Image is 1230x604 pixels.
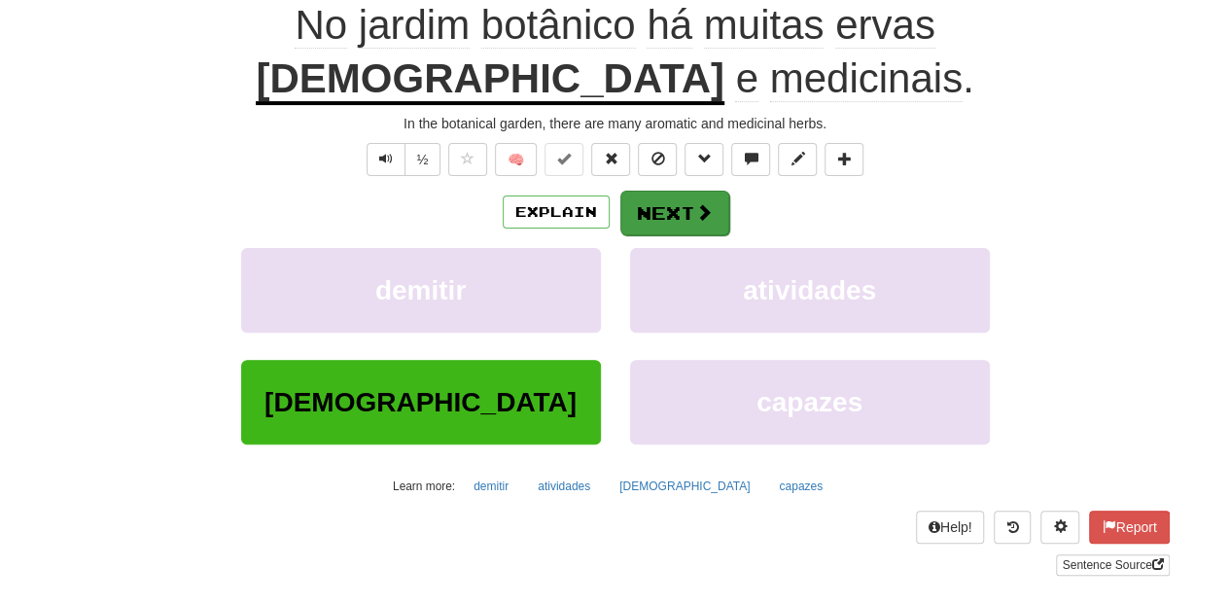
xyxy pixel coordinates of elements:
[363,143,441,176] div: Text-to-speech controls
[375,275,466,305] span: demitir
[756,387,862,417] span: capazes
[241,248,601,333] button: demitir
[638,143,677,176] button: Ignore sentence (alt+i)
[495,143,537,176] button: 🧠
[724,55,974,102] span: .
[994,511,1031,544] button: Round history (alt+y)
[367,143,405,176] button: Play sentence audio (ctl+space)
[591,143,630,176] button: Reset to 0% Mastered (alt+r)
[768,472,833,501] button: capazes
[704,2,825,49] span: muitas
[609,472,760,501] button: [DEMOGRAPHIC_DATA]
[295,2,347,49] span: No
[770,55,963,102] span: medicinais
[630,360,990,444] button: capazes
[404,143,441,176] button: ½
[916,511,985,544] button: Help!
[393,480,455,493] small: Learn more:
[61,114,1170,133] div: In the botanical garden, there are many aromatic and medicinal herbs.
[735,55,757,102] span: e
[778,143,817,176] button: Edit sentence (alt+d)
[743,275,876,305] span: atividades
[1056,554,1169,576] a: Sentence Source
[825,143,863,176] button: Add to collection (alt+a)
[545,143,583,176] button: Set this sentence to 100% Mastered (alt+m)
[527,472,601,501] button: atividades
[256,55,723,105] u: [DEMOGRAPHIC_DATA]
[463,472,519,501] button: demitir
[647,2,692,49] span: há
[685,143,723,176] button: Grammar (alt+g)
[503,195,610,229] button: Explain
[481,2,636,49] span: botânico
[620,191,729,235] button: Next
[448,143,487,176] button: Favorite sentence (alt+f)
[630,248,990,333] button: atividades
[731,143,770,176] button: Discuss sentence (alt+u)
[835,2,935,49] span: ervas
[241,360,601,444] button: [DEMOGRAPHIC_DATA]
[1089,511,1169,544] button: Report
[359,2,470,49] span: jardim
[264,387,577,417] span: [DEMOGRAPHIC_DATA]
